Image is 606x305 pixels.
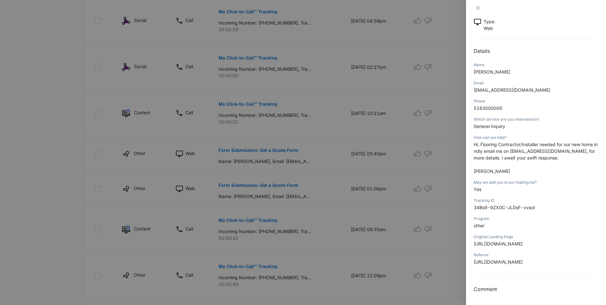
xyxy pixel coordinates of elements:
img: logo_orange.svg [10,10,15,15]
div: v 4.0.25 [18,10,31,15]
div: Which service are you interested in? [474,117,598,122]
img: tab_keywords_by_traffic_grey.svg [63,37,68,42]
span: [URL][DOMAIN_NAME] [474,241,523,246]
span: [EMAIL_ADDRESS][DOMAIN_NAME] [474,87,550,93]
span: [PERSON_NAME] [474,168,510,174]
span: other [474,223,484,228]
div: Original Landing Page [474,234,598,240]
div: How can we help? [474,135,598,140]
div: May we add you to our mailing list? [474,180,598,185]
div: Domain Overview [24,38,57,42]
h3: Comment [474,285,598,293]
div: Name [474,62,598,68]
span: General Inquiry [474,124,505,129]
div: Tracking ID [474,198,598,203]
span: 34Bs9-9ZX0C-JLDsF-vvaoI [474,205,535,210]
span: close [476,5,481,11]
p: Type : [484,18,495,25]
span: [URL][DOMAIN_NAME] [474,259,523,265]
div: Domain: [DOMAIN_NAME] [17,17,70,22]
button: Close [474,5,483,11]
span: [PERSON_NAME] [474,69,510,74]
span: Hi, Flooring Contractor/Installer needed for our new home kindly email me on [EMAIL_ADDRESS][DOMA... [474,142,598,160]
span: 5163000000 [474,105,502,111]
span: Yes [474,187,481,192]
div: Keywords by Traffic [70,38,107,42]
img: website_grey.svg [10,17,15,22]
h2: Details [474,47,598,55]
p: Web [484,25,495,32]
img: tab_domain_overview_orange.svg [17,37,22,42]
div: Email [474,80,598,86]
div: Program [474,216,598,222]
div: Phone [474,98,598,104]
div: Referrer [474,252,598,258]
